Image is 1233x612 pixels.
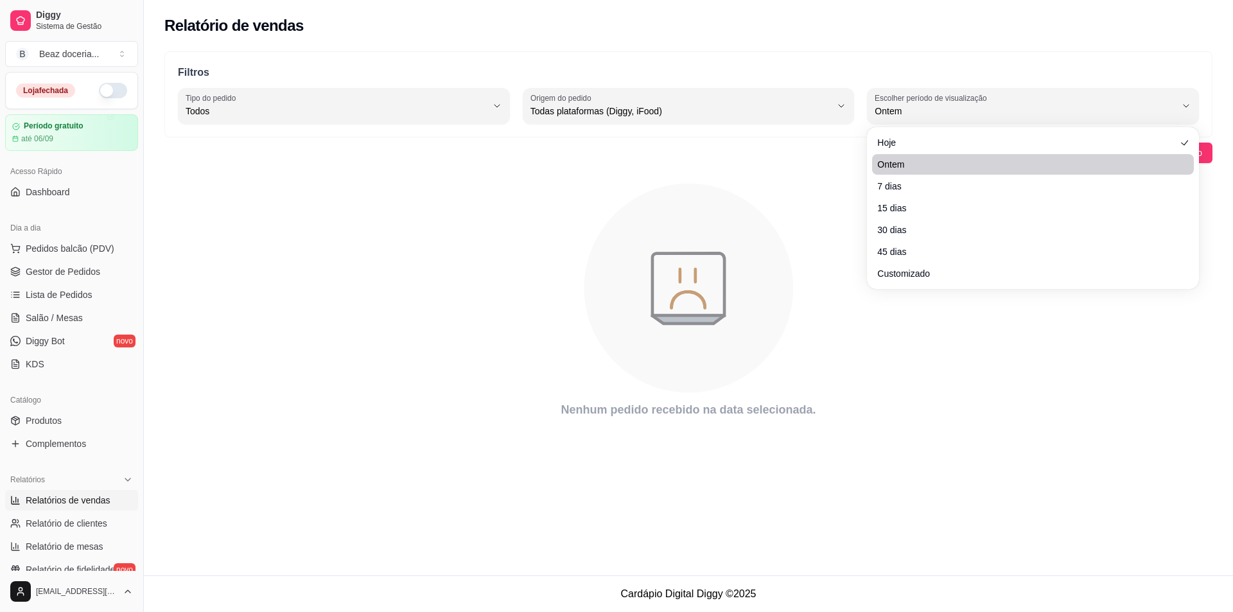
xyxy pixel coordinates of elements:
[99,83,127,98] button: Alterar Status
[875,92,991,103] label: Escolher período de visualização
[26,540,103,553] span: Relatório de mesas
[26,311,83,324] span: Salão / Mesas
[164,176,1212,401] div: animation
[26,242,114,255] span: Pedidos balcão (PDV)
[5,161,138,182] div: Acesso Rápido
[877,223,1176,236] span: 30 dias
[16,83,75,98] div: Loja fechada
[21,134,53,144] article: até 06/09
[5,218,138,238] div: Dia a dia
[530,105,832,118] span: Todas plataformas (Diggy, iFood)
[164,401,1212,419] article: Nenhum pedido recebido na data selecionada.
[36,10,133,21] span: Diggy
[24,121,83,131] article: Período gratuito
[10,475,45,485] span: Relatórios
[877,158,1176,171] span: Ontem
[186,105,487,118] span: Todos
[16,48,29,60] span: B
[39,48,99,60] div: Beaz doceria ...
[26,358,44,371] span: KDS
[875,105,1176,118] span: Ontem
[36,21,133,31] span: Sistema de Gestão
[5,390,138,410] div: Catálogo
[26,494,110,507] span: Relatórios de vendas
[26,186,70,198] span: Dashboard
[26,335,65,347] span: Diggy Bot
[877,267,1176,280] span: Customizado
[530,92,595,103] label: Origem do pedido
[26,414,62,427] span: Produtos
[26,563,115,576] span: Relatório de fidelidade
[26,517,107,530] span: Relatório de clientes
[877,180,1176,193] span: 7 dias
[26,265,100,278] span: Gestor de Pedidos
[144,575,1233,612] footer: Cardápio Digital Diggy © 2025
[877,245,1176,258] span: 45 dias
[26,288,92,301] span: Lista de Pedidos
[5,41,138,67] button: Select a team
[877,202,1176,214] span: 15 dias
[36,586,118,597] span: [EMAIL_ADDRESS][DOMAIN_NAME]
[178,65,1199,80] p: Filtros
[164,15,304,36] h2: Relatório de vendas
[186,92,240,103] label: Tipo do pedido
[877,136,1176,149] span: Hoje
[26,437,86,450] span: Complementos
